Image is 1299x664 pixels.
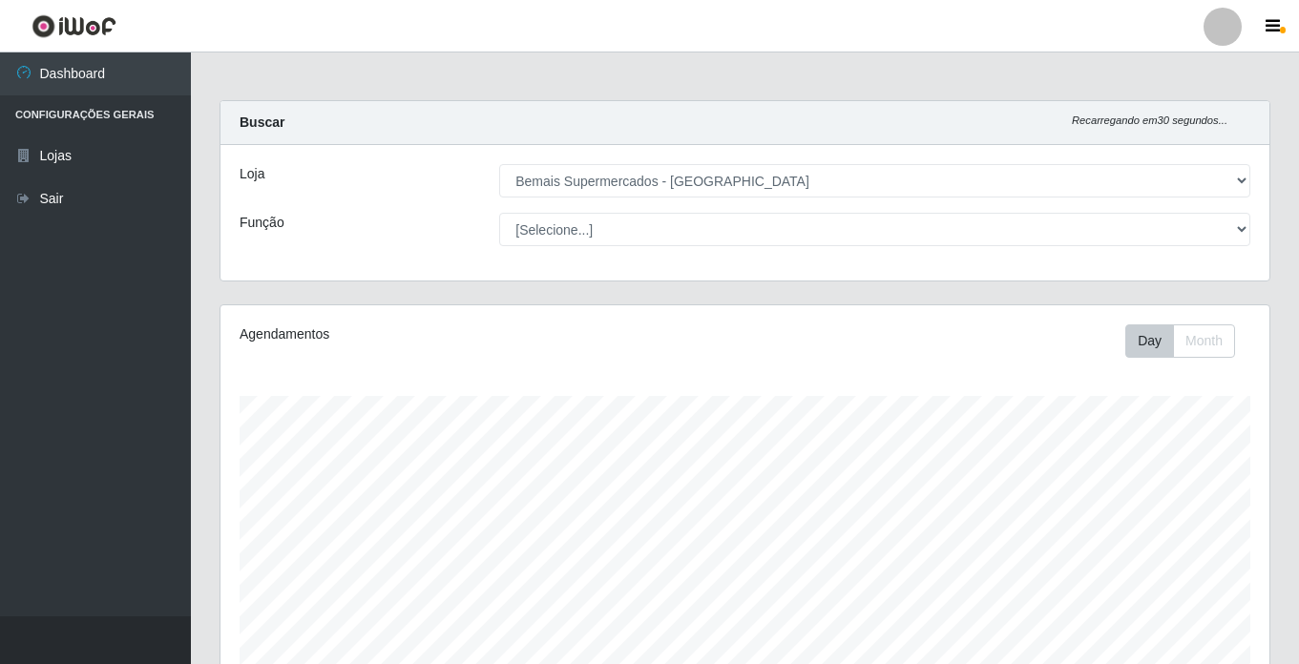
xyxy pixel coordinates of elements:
[240,114,284,130] strong: Buscar
[240,164,264,184] label: Loja
[1072,114,1227,126] i: Recarregando em 30 segundos...
[1125,324,1235,358] div: First group
[1173,324,1235,358] button: Month
[240,213,284,233] label: Função
[1125,324,1174,358] button: Day
[1125,324,1250,358] div: Toolbar with button groups
[240,324,644,344] div: Agendamentos
[31,14,116,38] img: CoreUI Logo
